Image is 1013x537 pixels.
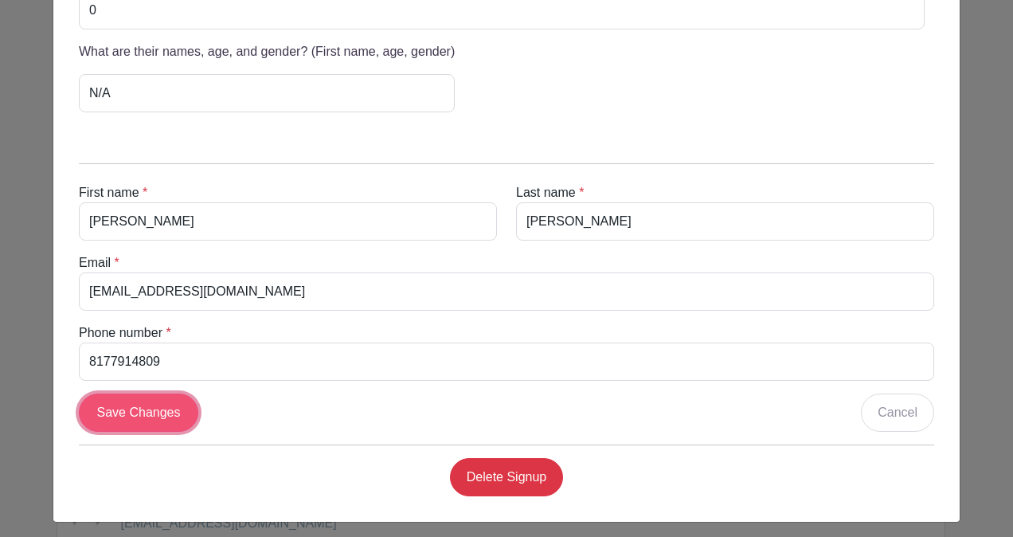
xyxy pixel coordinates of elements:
p: What are their names, age, and gender? (First name, age, gender) [79,42,455,61]
input: Save Changes [79,394,198,432]
label: Email [79,253,111,272]
label: First name [79,183,139,202]
a: Cancel [861,394,934,432]
label: Last name [516,183,576,202]
input: Type your answer [79,74,455,112]
label: Phone number [79,323,162,343]
a: Delete Signup [450,458,564,496]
